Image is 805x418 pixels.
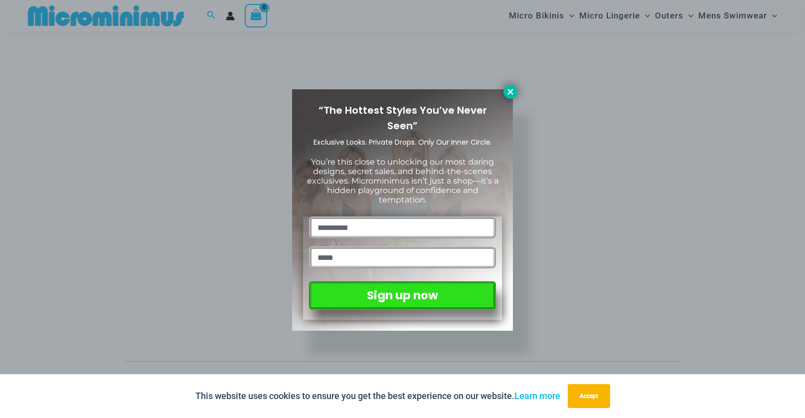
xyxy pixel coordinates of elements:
button: Accept [568,384,610,408]
span: “The Hottest Styles You’ve Never Seen” [319,103,487,133]
a: Learn more [514,391,560,401]
span: You’re this close to unlocking our most daring designs, secret sales, and behind-the-scenes exclu... [307,157,498,205]
button: Close [503,85,517,99]
button: Sign up now [309,281,496,310]
p: This website uses cookies to ensure you get the best experience on our website. [195,389,560,404]
span: Exclusive Looks. Private Drops. Only Our Inner Circle. [314,137,492,147]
